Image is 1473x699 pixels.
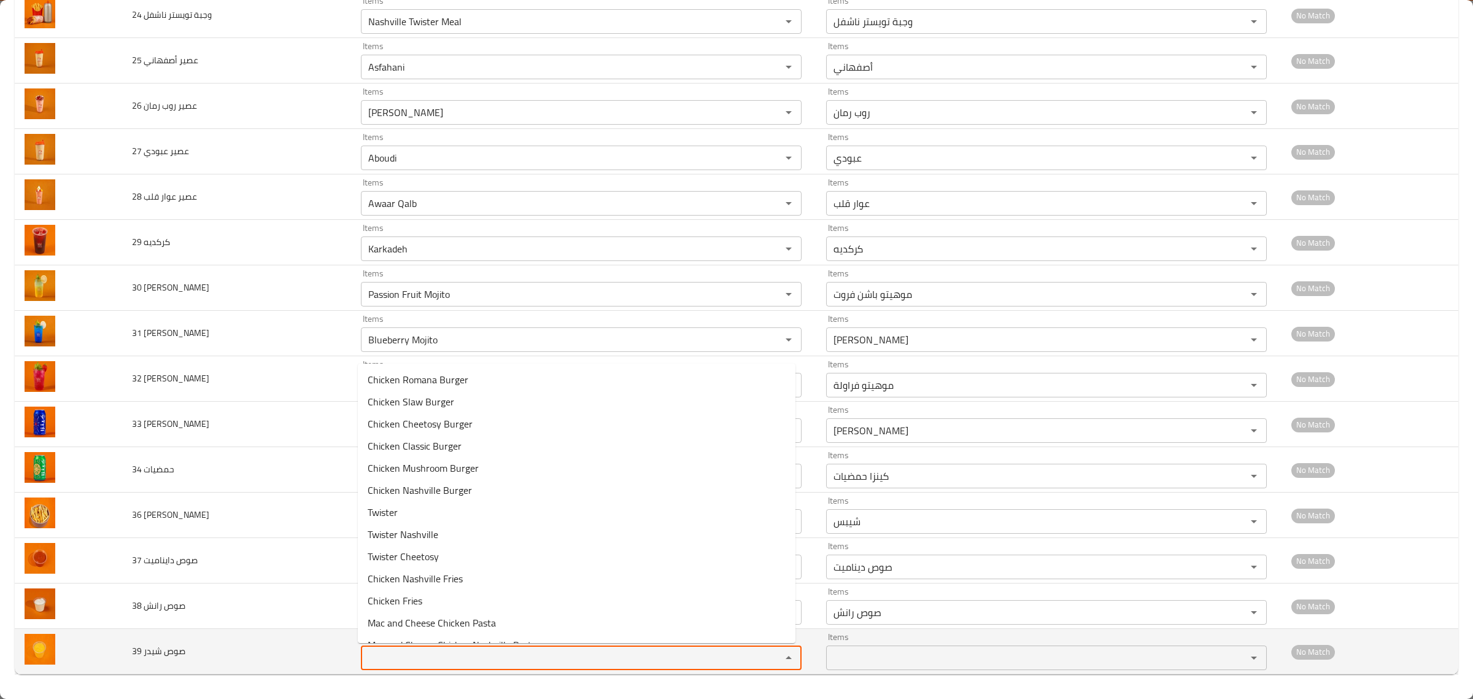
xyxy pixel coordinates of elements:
img: 38 صوص رانش [25,588,55,619]
img: 32 موهيتو فراولة [25,361,55,392]
span: Chicken Fries [368,593,422,608]
span: No Match [1291,509,1335,523]
button: Open [780,149,797,166]
button: Open [780,13,797,30]
span: 31 [PERSON_NAME] [132,325,209,341]
span: 25 عصير أصفهاني [132,52,198,68]
button: Open [1245,58,1262,76]
span: No Match [1291,9,1335,23]
button: Open [780,58,797,76]
span: Twister Nashville [368,527,438,542]
span: No Match [1291,236,1335,250]
button: Open [1245,240,1262,257]
button: Open [780,104,797,121]
span: No Match [1291,645,1335,659]
span: No Match [1291,463,1335,477]
span: Twister [368,505,398,520]
img: 27 عصير عبودي [25,134,55,165]
button: Open [1245,604,1262,621]
span: No Match [1291,100,1335,114]
span: No Match [1291,599,1335,614]
button: Open [1245,286,1262,303]
span: Mac and Cheese Chicken Pasta [368,615,496,630]
button: Open [780,331,797,348]
img: 39 صوص شيدر [25,634,55,665]
span: Chicken Classic Burger [368,439,462,453]
button: Open [1245,649,1262,666]
button: Open [1245,558,1262,576]
span: No Match [1291,554,1335,568]
span: No Match [1291,327,1335,341]
button: Open [1245,422,1262,439]
span: Chicken Mushroom Burger [368,461,479,475]
span: Mac and Cheese Chicken Nashville Pasta [368,638,536,652]
span: Chicken Cheetosy Burger [368,416,473,431]
img: 34 حمضيات [25,452,55,483]
img: 31 موهيتو بلوبيري [25,316,55,346]
img: 28 عصير عوار قلب [25,179,55,210]
img: 26 عصير روب رمان [25,88,55,119]
span: 26 عصير روب رمان [132,98,197,114]
span: No Match [1291,145,1335,159]
span: 39 صوص شيدر [132,643,185,659]
button: Open [780,286,797,303]
span: 24 وجبة تويستر ناشفل [132,7,212,23]
button: Open [1245,513,1262,530]
span: Twister Cheetosy [368,549,439,564]
span: Chicken Nashville Fries [368,571,463,586]
button: Open [1245,467,1262,485]
button: Open [1245,195,1262,212]
span: 32 [PERSON_NAME] [132,370,209,386]
span: 29 كركديه [132,234,170,250]
button: Open [1245,331,1262,348]
span: No Match [1291,372,1335,386]
button: Open [1245,149,1262,166]
span: 34 حمضيات [132,461,174,477]
span: No Match [1291,281,1335,295]
span: Chicken Romana Burger [368,372,468,387]
span: Chicken Nashville Burger [368,483,472,498]
span: 33 [PERSON_NAME] [132,416,209,432]
span: 37 صوص دايناميت [132,552,198,568]
span: No Match [1291,54,1335,68]
button: Open [780,240,797,257]
button: Open [1245,104,1262,121]
span: 30 [PERSON_NAME] [132,279,209,295]
span: No Match [1291,418,1335,432]
span: 38 صوص رانش [132,598,185,614]
button: Open [780,195,797,212]
span: 28 عصير عوار قلب [132,189,197,205]
span: Chicken Slaw Burger [368,394,454,409]
button: Open [1245,377,1262,394]
span: No Match [1291,190,1335,205]
span: 36 [PERSON_NAME] [132,507,209,523]
span: 27 عصير عبودي [132,143,189,159]
img: 30 موهيتو باشن [25,270,55,301]
button: Open [1245,13,1262,30]
button: Close [780,649,797,666]
img: 36 شبش [25,498,55,528]
img: 33 كينزا كولا [25,407,55,437]
img: 37 صوص دايناميت [25,543,55,574]
img: 29 كركديه [25,225,55,256]
img: 25 عصير أصفهاني [25,43,55,74]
